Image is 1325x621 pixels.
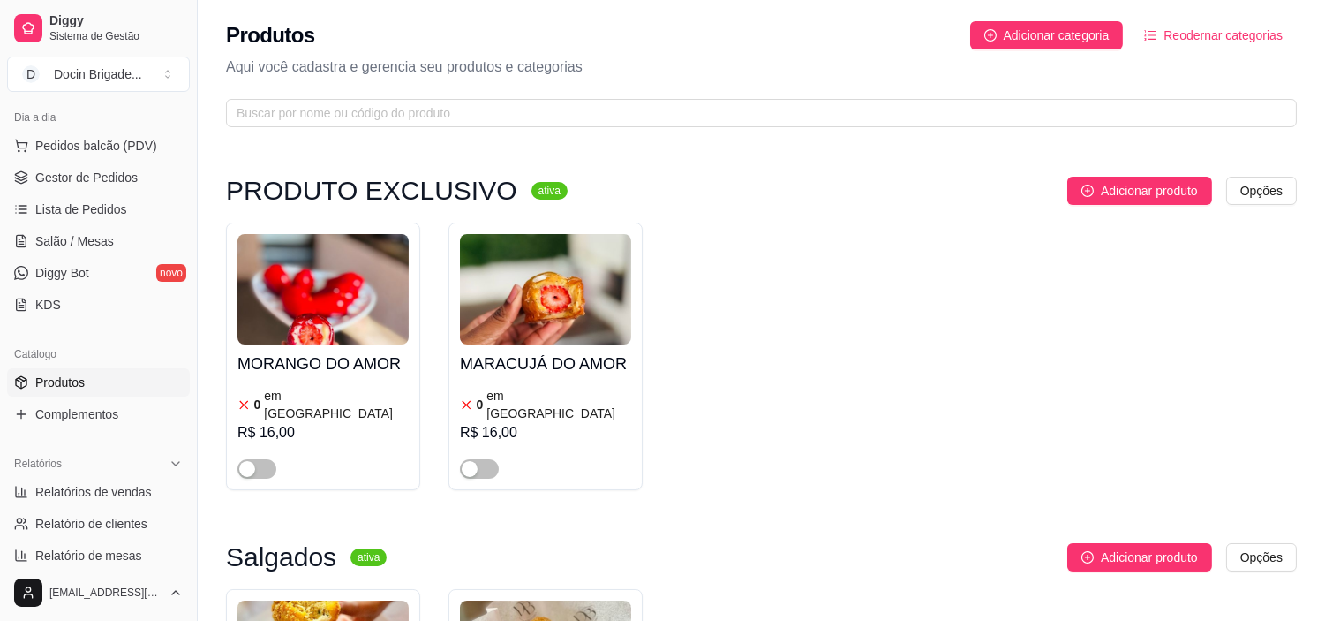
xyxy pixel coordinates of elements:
[35,374,85,391] span: Produtos
[1067,543,1212,572] button: Adicionar produto
[254,396,261,413] article: 0
[237,103,1272,123] input: Buscar por nome ou código do produto
[35,483,152,501] span: Relatórios de vendas
[1226,543,1297,572] button: Opções
[1067,177,1212,205] button: Adicionar produto
[54,65,142,83] div: Docin Brigade ...
[237,422,409,443] div: R$ 16,00
[7,541,190,570] a: Relatório de mesas
[35,547,142,564] span: Relatório de mesas
[49,13,183,29] span: Diggy
[7,572,190,614] button: [EMAIL_ADDRESS][DOMAIN_NAME]
[7,510,190,538] a: Relatório de clientes
[49,586,162,600] span: [EMAIL_ADDRESS][DOMAIN_NAME]
[1130,21,1297,49] button: Reodernar categorias
[7,340,190,368] div: Catálogo
[970,21,1124,49] button: Adicionar categoria
[35,405,118,423] span: Complementos
[477,396,484,413] article: 0
[35,169,138,186] span: Gestor de Pedidos
[35,232,114,250] span: Salão / Mesas
[460,234,631,345] img: product-image
[1081,185,1094,197] span: plus-circle
[7,368,190,397] a: Produtos
[264,387,409,422] article: em [GEOGRAPHIC_DATA]
[7,400,190,428] a: Complementos
[7,57,190,92] button: Select a team
[7,163,190,192] a: Gestor de Pedidos
[486,387,631,422] article: em [GEOGRAPHIC_DATA]
[226,21,315,49] h2: Produtos
[226,180,517,201] h3: PRODUTO EXCLUSIVO
[1240,181,1283,201] span: Opções
[7,195,190,223] a: Lista de Pedidos
[531,182,568,200] sup: ativa
[460,352,631,376] h4: MARACUJÁ DO AMOR
[1101,181,1198,201] span: Adicionar produto
[7,291,190,319] a: KDS
[49,29,183,43] span: Sistema de Gestão
[7,7,190,49] a: DiggySistema de Gestão
[1226,177,1297,205] button: Opções
[35,264,89,282] span: Diggy Bot
[226,547,336,568] h3: Salgados
[35,296,61,314] span: KDS
[35,137,157,155] span: Pedidos balcão (PDV)
[35,201,127,218] span: Lista de Pedidos
[1101,548,1198,567] span: Adicionar produto
[14,457,62,471] span: Relatórios
[7,259,190,287] a: Diggy Botnovo
[35,515,147,533] span: Relatório de clientes
[7,103,190,132] div: Dia a dia
[22,65,40,83] span: D
[1081,551,1094,564] span: plus-circle
[1240,548,1283,567] span: Opções
[460,422,631,443] div: R$ 16,00
[237,352,409,376] h4: MORANGO DO AMOR
[1163,26,1283,45] span: Reodernar categorias
[226,57,1297,78] p: Aqui você cadastra e gerencia seu produtos e categorias
[237,234,409,345] img: product-image
[7,478,190,506] a: Relatórios de vendas
[7,227,190,255] a: Salão / Mesas
[1004,26,1110,45] span: Adicionar categoria
[7,132,190,160] button: Pedidos balcão (PDV)
[984,29,997,42] span: plus-circle
[350,549,387,566] sup: ativa
[1144,29,1156,42] span: ordered-list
